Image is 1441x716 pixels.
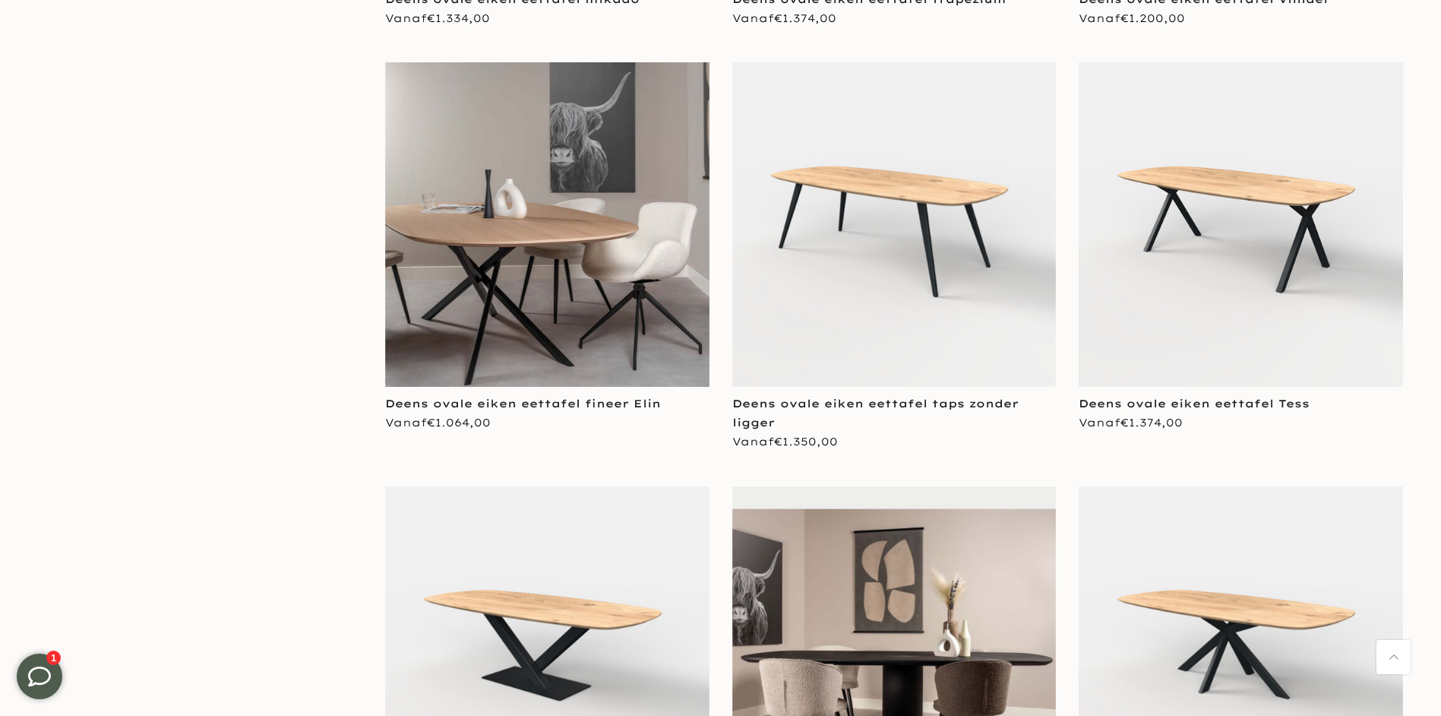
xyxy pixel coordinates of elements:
span: €1.064,00 [427,416,491,429]
span: Vanaf [385,416,491,429]
iframe: toggle-frame [2,638,77,714]
span: Vanaf [385,11,490,25]
a: Terug naar boven [1376,640,1411,674]
span: Vanaf [1079,416,1183,429]
span: Vanaf [1079,11,1185,25]
span: Vanaf [732,11,836,25]
a: Deens ovale eiken eettafel fineer Elin [385,397,661,410]
span: €1.374,00 [1120,416,1183,429]
span: €1.200,00 [1120,11,1185,25]
span: €1.350,00 [774,435,838,448]
a: Deens ovale eiken eettafel Tess [1079,397,1310,410]
span: €1.334,00 [427,11,490,25]
span: €1.374,00 [774,11,836,25]
span: Vanaf [732,435,838,448]
a: Deens ovale eiken eettafel taps zonder ligger [732,397,1019,429]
